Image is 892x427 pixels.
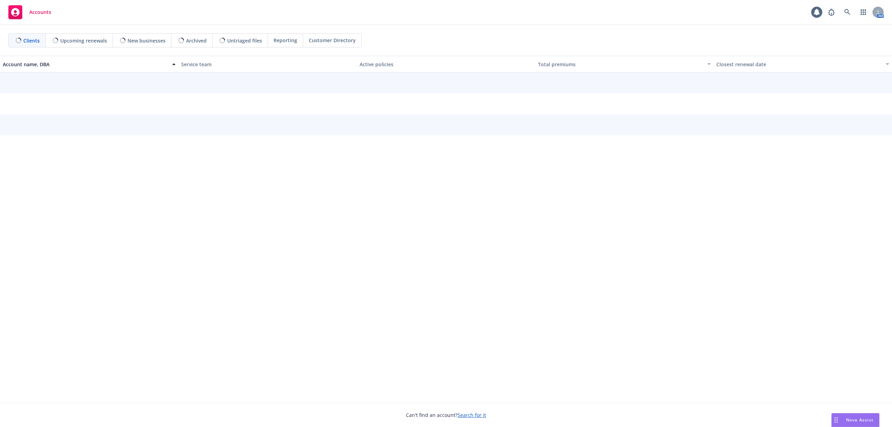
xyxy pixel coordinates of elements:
span: Upcoming renewals [60,37,107,44]
span: Reporting [274,37,297,44]
span: Clients [23,37,40,44]
div: Account name, DBA [3,61,168,68]
a: Accounts [6,2,54,22]
div: Total premiums [538,61,703,68]
button: Closest renewal date [714,56,892,73]
div: Service team [181,61,354,68]
div: Drag to move [832,413,840,427]
a: Switch app [856,5,870,19]
button: Service team [178,56,357,73]
span: New businesses [128,37,166,44]
span: Customer Directory [309,37,356,44]
a: Search for it [457,412,486,418]
button: Active policies [357,56,535,73]
button: Total premiums [535,56,714,73]
span: Can't find an account? [406,411,486,419]
a: Search [840,5,854,19]
button: Nova Assist [831,413,879,427]
div: Active policies [360,61,532,68]
span: Archived [186,37,207,44]
span: Untriaged files [227,37,262,44]
div: Closest renewal date [716,61,882,68]
span: Nova Assist [846,417,874,423]
a: Report a Bug [824,5,838,19]
span: Accounts [29,9,51,15]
